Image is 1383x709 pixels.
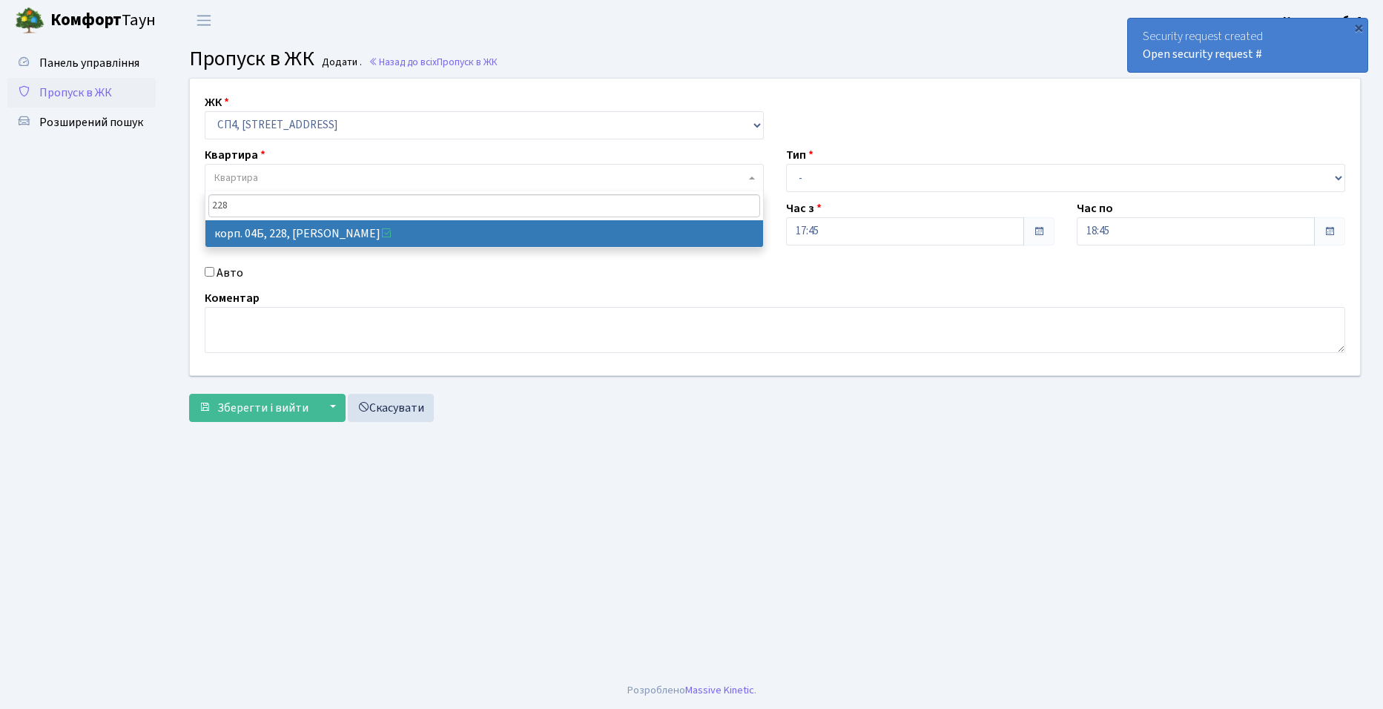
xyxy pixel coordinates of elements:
[685,682,754,698] a: Massive Kinetic
[1143,46,1262,62] a: Open security request #
[319,56,362,69] small: Додати .
[39,114,143,131] span: Розширений пошук
[7,108,156,137] a: Розширений пошук
[7,48,156,78] a: Панель управління
[50,8,122,32] b: Комфорт
[1283,13,1365,29] b: Консьєрж б. 4.
[39,55,139,71] span: Панель управління
[189,44,314,73] span: Пропуск в ЖК
[786,199,822,217] label: Час з
[217,264,243,282] label: Авто
[185,8,222,33] button: Переключити навігацію
[205,93,229,111] label: ЖК
[348,394,434,422] a: Скасувати
[1351,20,1366,35] div: ×
[214,171,258,185] span: Квартира
[1283,12,1365,30] a: Консьєрж б. 4.
[205,289,260,307] label: Коментар
[217,400,308,416] span: Зберегти і вийти
[15,6,44,36] img: logo.png
[1128,19,1367,72] div: Security request created
[7,78,156,108] a: Пропуск в ЖК
[627,682,756,699] div: Розроблено .
[50,8,156,33] span: Таун
[369,55,498,69] a: Назад до всіхПропуск в ЖК
[205,146,265,164] label: Квартира
[786,146,813,164] label: Тип
[437,55,498,69] span: Пропуск в ЖК
[189,394,318,422] button: Зберегти і вийти
[1077,199,1113,217] label: Час по
[205,220,763,247] li: корп. 04Б, 228, [PERSON_NAME]
[39,85,112,101] span: Пропуск в ЖК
